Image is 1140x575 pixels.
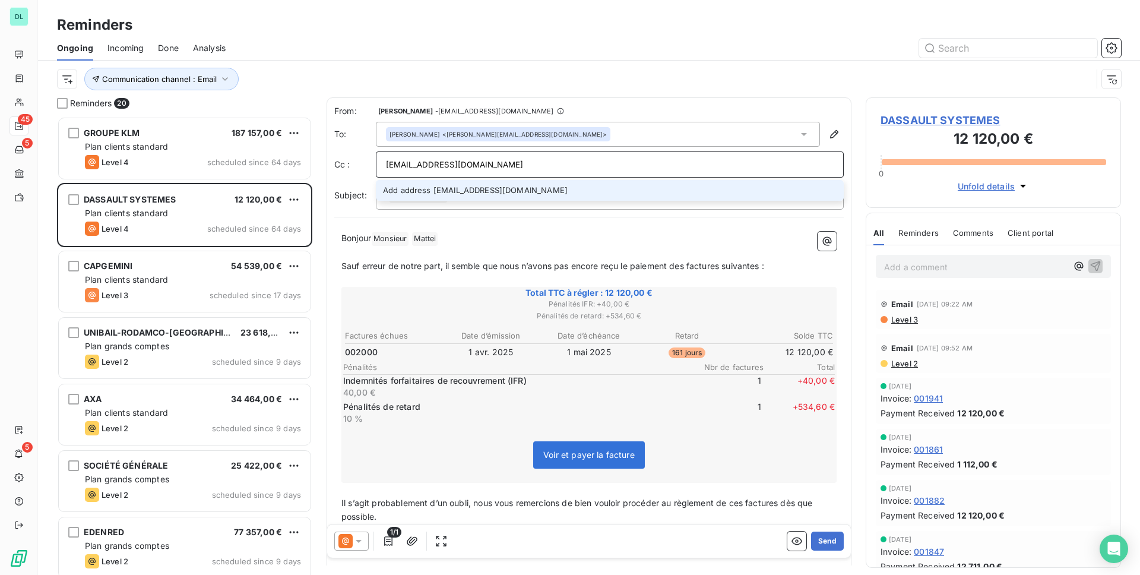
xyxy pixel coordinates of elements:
[690,375,761,399] span: 1
[954,179,1033,193] button: Unfold details
[889,536,911,543] span: [DATE]
[343,299,835,309] span: Pénalités IFR : + 40,00 €
[957,560,1002,573] span: 12 711,00 €
[1008,228,1053,238] span: Client portal
[207,224,301,233] span: scheduled since 64 days
[376,180,844,201] li: Add address [EMAIL_ADDRESS][DOMAIN_NAME]
[240,327,290,337] span: 23 618,00 €
[231,460,282,470] span: 25 422,00 €
[891,343,913,353] span: Email
[881,560,955,573] span: Payment Received
[669,347,705,358] span: 161 jours
[881,494,911,507] span: Invoice :
[378,108,433,115] span: [PERSON_NAME]
[235,194,282,204] span: 12 120,00 €
[881,128,1106,152] h3: 12 120,00 €
[343,311,835,321] span: Pénalités de retard : + 534,60 €
[70,97,112,109] span: Reminders
[85,541,169,551] span: Plan grands comptes
[389,130,607,138] div: <[PERSON_NAME][EMAIL_ADDRESS][DOMAIN_NAME]>
[343,387,688,399] p: 40,00 €
[84,327,258,337] span: UNIBAIL-RODAMCO-[GEOGRAPHIC_DATA]
[85,407,168,418] span: Plan clients standard
[953,228,993,238] span: Comments
[84,194,176,204] span: DASSAULT SYSTEMES
[914,494,945,507] span: 001882
[387,527,401,538] span: 1/1
[57,116,312,575] div: grid
[639,330,736,342] th: Retard
[914,392,943,405] span: 001941
[231,394,282,404] span: 34 464,00 €
[343,287,835,299] span: Total TTC à régler : 12 120,00 €
[957,407,1005,419] span: 12 120,00 €
[9,7,28,26] div: DL
[85,208,168,218] span: Plan clients standard
[442,330,539,342] th: Date d’émission
[334,128,376,140] label: To:
[881,443,911,456] span: Invoice :
[372,232,408,246] span: Monsieur
[343,413,688,425] p: 10 %
[889,485,911,492] span: [DATE]
[22,442,33,453] span: 5
[692,362,764,372] span: Nbr de factures
[386,156,834,173] input: CC Email Address...
[891,299,913,309] span: Email
[914,545,944,558] span: 001847
[389,130,440,138] span: [PERSON_NAME]
[212,490,301,500] span: scheduled since 9 days
[1100,535,1128,563] div: Open Intercom Messenger
[207,157,301,167] span: scheduled since 64 days
[881,392,911,405] span: Invoice :
[879,169,883,178] span: 0
[212,424,301,433] span: scheduled since 9 days
[881,407,955,419] span: Payment Received
[881,112,1106,128] span: DASSAULT SYSTEMES
[919,39,1097,58] input: Search
[107,42,144,54] span: Incoming
[957,509,1005,522] span: 12 120,00 €
[102,490,128,500] span: Level 2
[212,557,301,566] span: scheduled since 9 days
[890,359,918,368] span: Level 2
[737,330,834,342] th: Solde TTC
[334,190,367,200] span: Subject:
[690,401,761,425] span: 1
[917,345,973,352] span: [DATE] 09:52 AM
[232,128,282,138] span: 187 157,00 €
[435,108,553,115] span: - [EMAIL_ADDRESS][DOMAIN_NAME]
[343,401,688,413] p: Pénalités de retard
[85,341,169,351] span: Plan grands comptes
[889,434,911,441] span: [DATE]
[914,443,943,456] span: 001861
[84,527,124,537] span: EDENRED
[102,290,128,300] span: Level 3
[57,42,93,54] span: Ongoing
[210,290,301,300] span: scheduled since 17 days
[543,450,635,460] span: Voir et payer la facture
[341,233,371,243] span: Bonjour
[84,394,102,404] span: AXA
[764,375,835,399] span: + 40,00 €
[102,424,128,433] span: Level 2
[737,346,834,359] td: 12 120,00 €
[890,315,918,324] span: Level 3
[540,330,637,342] th: Date d’échéance
[957,458,997,470] span: 1 112,00 €
[18,114,33,125] span: 45
[889,383,911,390] span: [DATE]
[84,128,140,138] span: GROUPE KLM
[84,261,132,271] span: CAPGEMINI
[57,14,132,36] h3: Reminders
[84,68,239,90] button: Communication channel : Email
[540,346,637,359] td: 1 mai 2025
[102,224,129,233] span: Level 4
[811,532,844,551] button: Send
[412,232,438,246] span: Mattei
[958,180,1015,192] span: Unfold details
[343,362,692,372] span: Pénalités
[341,261,764,271] span: Sauf erreur de notre part, il semble que nous n’avons pas encore reçu le paiement des factures su...
[85,474,169,484] span: Plan grands comptes
[102,557,128,566] span: Level 2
